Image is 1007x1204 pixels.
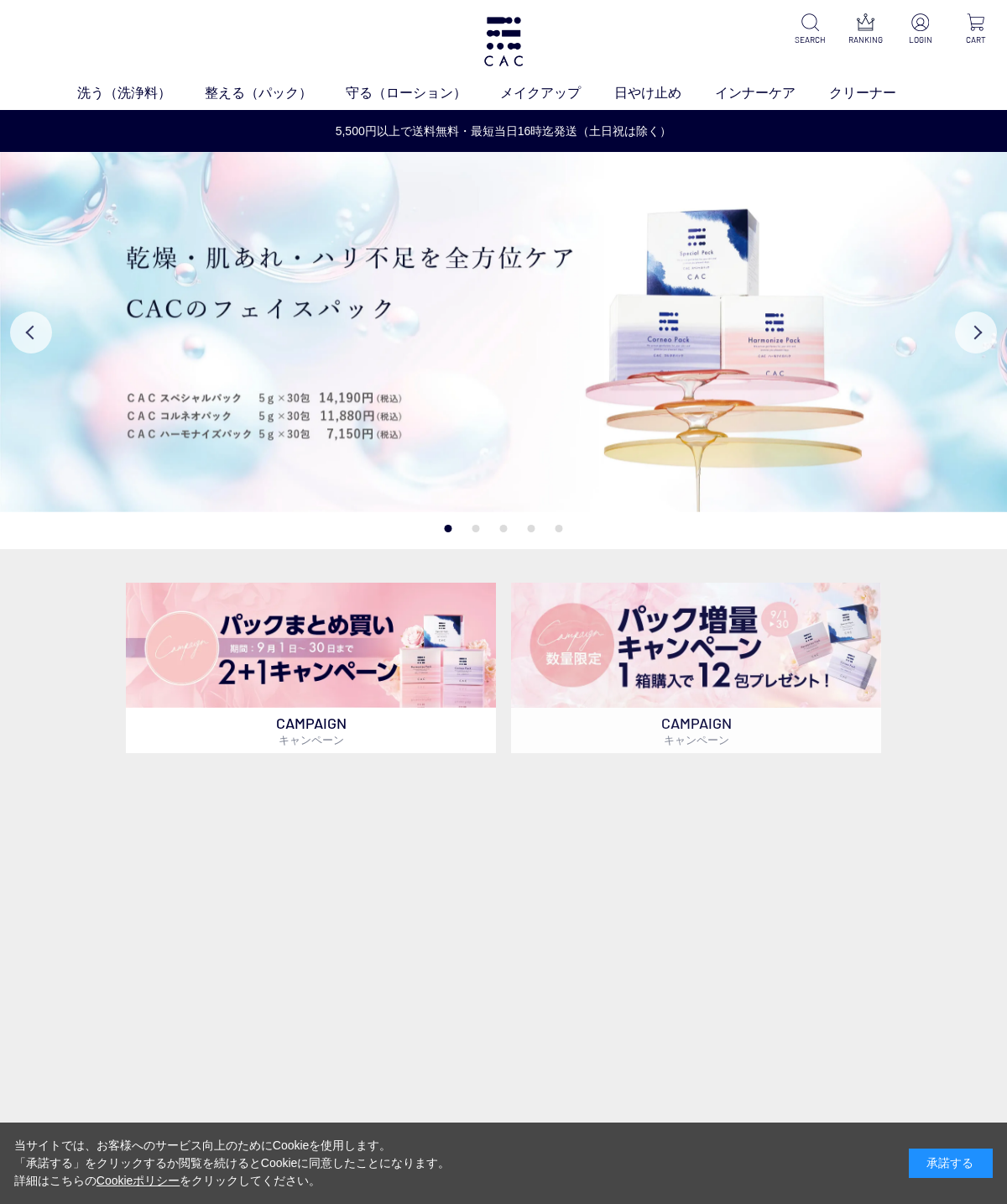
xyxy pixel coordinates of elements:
a: メイクアップ [500,83,614,103]
img: パックキャンペーン2+1 [126,583,496,709]
a: 洗う（洗浄料） [77,83,205,103]
p: CART [958,34,994,46]
a: インナーケア [715,83,829,103]
a: Cookieポリシー [97,1174,180,1187]
p: SEARCH [792,34,827,46]
a: 整える（パック） [205,83,346,103]
p: CAMPAIGN [126,708,496,753]
span: キャンペーン [664,733,729,746]
a: 守る（ローション） [346,83,500,103]
button: Previous [10,311,52,353]
button: 4 of 5 [528,525,535,532]
button: 5 of 5 [556,525,563,532]
p: CAMPAIGN [511,708,881,753]
a: CART [958,13,994,46]
a: SEARCH [792,13,827,46]
p: RANKING [848,34,883,46]
button: 2 of 5 [472,525,480,532]
div: 当サイトでは、お客様へのサービス向上のためにCookieを使用します。 「承諾する」をクリックするか閲覧を続けるとCookieに同意したことになります。 詳細はこちらの をクリックしてください。 [14,1137,451,1190]
img: パック増量キャンペーン [511,583,881,709]
p: LOGIN [903,34,938,46]
a: RANKING [848,13,883,46]
img: logo [482,17,525,66]
a: パック増量キャンペーン パック増量キャンペーン CAMPAIGNキャンペーン [511,583,881,754]
a: 日やけ止め [614,83,715,103]
a: パックキャンペーン2+1 パックキャンペーン2+1 CAMPAIGNキャンペーン [126,583,496,754]
button: 3 of 5 [500,525,508,532]
button: 1 of 5 [445,525,452,532]
a: LOGIN [903,13,938,46]
button: Next [955,311,997,353]
a: 5,500円以上で送料無料・最短当日16時迄発送（土日祝は除く） [1,123,1006,140]
div: 承諾する [909,1149,993,1178]
span: キャンペーン [279,733,344,746]
a: クリーナー [829,83,930,103]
